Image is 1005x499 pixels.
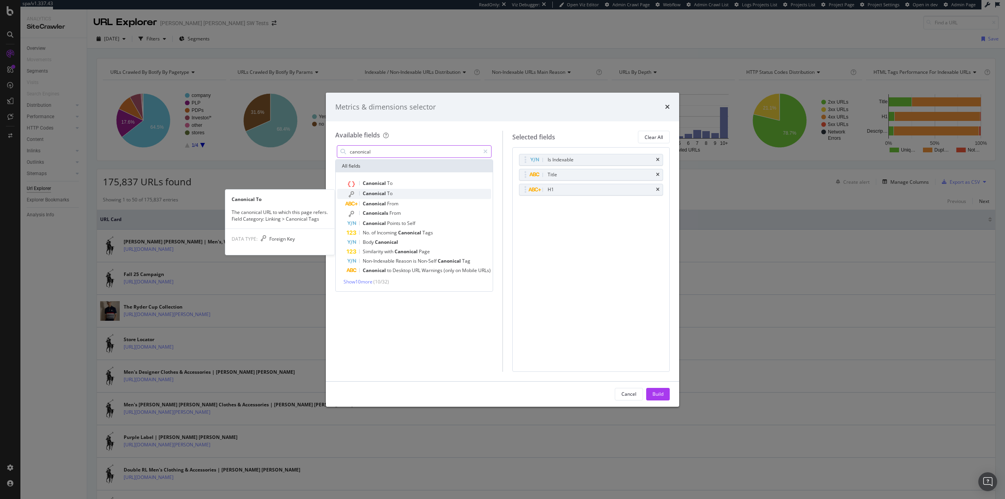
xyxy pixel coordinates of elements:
[363,190,387,197] span: Canonical
[363,267,387,274] span: Canonical
[422,229,433,236] span: Tags
[363,200,387,207] span: Canonical
[387,267,393,274] span: to
[978,472,997,491] div: Open Intercom Messenger
[387,220,402,227] span: Points
[387,180,393,186] span: To
[512,133,555,142] div: Selected fields
[344,278,373,285] span: Show 10 more
[375,239,398,245] span: Canonical
[422,267,444,274] span: Warnings
[438,258,462,264] span: Canonical
[615,388,643,400] button: Cancel
[363,229,371,236] span: No.
[384,248,395,255] span: with
[363,220,387,227] span: Canonical
[387,190,393,197] span: To
[478,267,491,274] span: URLs)
[395,248,419,255] span: Canonical
[519,184,663,196] div: H1times
[638,131,670,143] button: Clear All
[665,102,670,112] div: times
[652,391,663,397] div: Build
[396,258,413,264] span: Reason
[363,248,384,255] span: Similarity
[413,258,418,264] span: is
[418,258,438,264] span: Non-Self
[349,146,480,157] input: Search by field name
[519,169,663,181] div: Titletimes
[645,134,663,141] div: Clear All
[519,154,663,166] div: Is Indexabletimes
[398,229,422,236] span: Canonical
[548,186,554,194] div: H1
[462,258,470,264] span: Tag
[377,229,398,236] span: Incoming
[225,209,334,222] div: The canonical URL to which this page refers. Field Category: Linking > Canonical Tags
[455,267,462,274] span: on
[335,131,380,139] div: Available fields
[336,160,493,172] div: All fields
[363,258,396,264] span: Non-Indexable
[387,200,398,207] span: From
[419,248,430,255] span: Page
[363,180,387,186] span: Canonical
[646,388,670,400] button: Build
[548,171,557,179] div: Title
[363,239,375,245] span: Body
[656,172,660,177] div: times
[656,157,660,162] div: times
[412,267,422,274] span: URL
[621,391,636,397] div: Cancel
[444,267,455,274] span: (only
[393,267,412,274] span: Desktop
[363,210,389,216] span: Canonicals
[548,156,574,164] div: Is Indexable
[656,187,660,192] div: times
[402,220,407,227] span: to
[389,210,401,216] span: From
[371,229,377,236] span: of
[225,196,334,203] div: Canonical To
[335,102,436,112] div: Metrics & dimensions selector
[462,267,478,274] span: Mobile
[373,278,389,285] span: ( 10 / 32 )
[407,220,415,227] span: Self
[326,93,679,407] div: modal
